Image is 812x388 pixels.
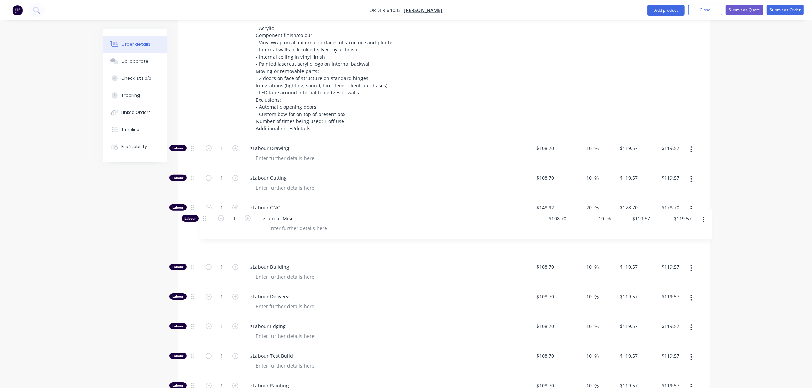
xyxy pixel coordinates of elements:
[103,121,167,138] button: Timeline
[121,126,139,133] div: Timeline
[251,323,513,330] span: zLabour Edging
[103,87,167,104] button: Tracking
[103,53,167,70] button: Collaborate
[688,5,722,15] button: Close
[103,104,167,121] button: Linked Orders
[121,41,150,47] div: Order details
[251,204,513,211] span: zLabour CNC
[121,75,151,81] div: Checklists 0/0
[169,145,187,151] div: Labour
[251,352,513,359] span: zLabour Test Build
[12,5,23,15] img: Factory
[726,5,763,15] button: Submit as Quote
[121,58,148,64] div: Collaborate
[370,7,404,14] span: Order #1033 -
[595,174,599,182] span: %
[121,144,147,150] div: Profitability
[647,5,685,16] button: Add product
[404,7,443,14] a: [PERSON_NAME]
[103,36,167,53] button: Order details
[595,145,599,152] span: %
[169,353,187,359] div: Labour
[121,92,140,99] div: Tracking
[767,5,804,15] button: Submit as Order
[169,264,187,270] div: Labour
[595,263,599,271] span: %
[251,174,513,181] span: zLabour Cutting
[169,323,187,329] div: Labour
[251,145,513,152] span: zLabour Drawing
[169,204,187,211] div: Labour
[121,109,151,116] div: Linked Orders
[595,293,599,301] span: %
[251,293,513,300] span: zLabour Delivery
[595,204,599,212] span: %
[169,175,187,181] div: Labour
[103,70,167,87] button: Checklists 0/0
[595,323,599,330] span: %
[595,352,599,360] span: %
[251,263,513,270] span: zLabour Building
[103,138,167,155] button: Profitability
[169,293,187,300] div: Labour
